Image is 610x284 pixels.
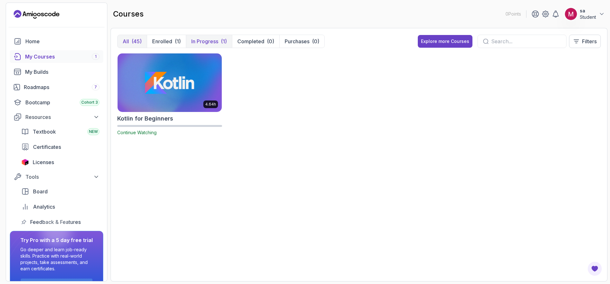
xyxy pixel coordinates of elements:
p: Filters [582,38,597,45]
a: textbook [17,125,103,138]
p: Completed [237,38,264,45]
p: 0 Points [505,11,521,17]
div: Tools [25,173,99,181]
a: board [17,185,103,198]
span: 1 [95,54,97,59]
button: Explore more Courses [418,35,472,48]
img: Kotlin for Beginners card [118,53,222,112]
a: Landing page [14,9,59,19]
button: user profile imagesaStudent [565,8,605,20]
div: (1) [175,38,181,45]
button: Resources [10,111,103,123]
span: Analytics [33,203,55,211]
a: courses [10,50,103,63]
input: Search... [491,38,561,45]
div: Resources [25,113,99,121]
a: analytics [17,200,103,213]
a: certificates [17,141,103,153]
img: user profile image [565,8,577,20]
div: (45) [132,38,142,45]
p: All [123,38,129,45]
p: Go deeper and learn job-ready skills. Practice with real-world projects, take assessments, and ea... [20,246,93,272]
h2: courses [113,9,144,19]
a: home [10,35,103,48]
a: roadmaps [10,81,103,94]
button: All(45) [118,35,147,48]
span: Feedback & Features [30,218,81,226]
div: My Builds [25,68,99,76]
span: 7 [94,85,97,90]
button: Completed(0) [232,35,279,48]
div: Home [25,38,99,45]
button: In Progress(1) [186,35,232,48]
div: (0) [267,38,274,45]
a: builds [10,66,103,78]
button: Purchases(0) [279,35,324,48]
p: sa [580,8,596,14]
a: feedback [17,216,103,228]
span: NEW [89,129,98,134]
p: Student [580,14,596,20]
span: Licenses [33,158,54,166]
span: Certificates [33,143,61,151]
div: Bootcamp [25,99,99,106]
p: In Progress [191,38,218,45]
img: jetbrains icon [21,159,29,165]
button: Enrolled(1) [147,35,186,48]
div: (0) [312,38,319,45]
button: Open Feedback Button [587,261,602,276]
p: Purchases [285,38,309,45]
button: Tools [10,171,103,183]
h2: Kotlin for Beginners [117,114,173,123]
span: Continue Watching [117,130,157,135]
a: licenses [17,156,103,169]
div: Explore more Courses [421,38,469,45]
span: Cohort 3 [81,100,98,105]
span: Textbook [33,128,56,135]
div: (1) [221,38,227,45]
a: bootcamp [10,96,103,109]
button: Filters [569,35,601,48]
div: Roadmaps [24,83,99,91]
p: Enrolled [152,38,172,45]
span: Board [33,188,48,195]
div: My Courses [25,53,99,60]
p: 4.64h [205,102,216,107]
